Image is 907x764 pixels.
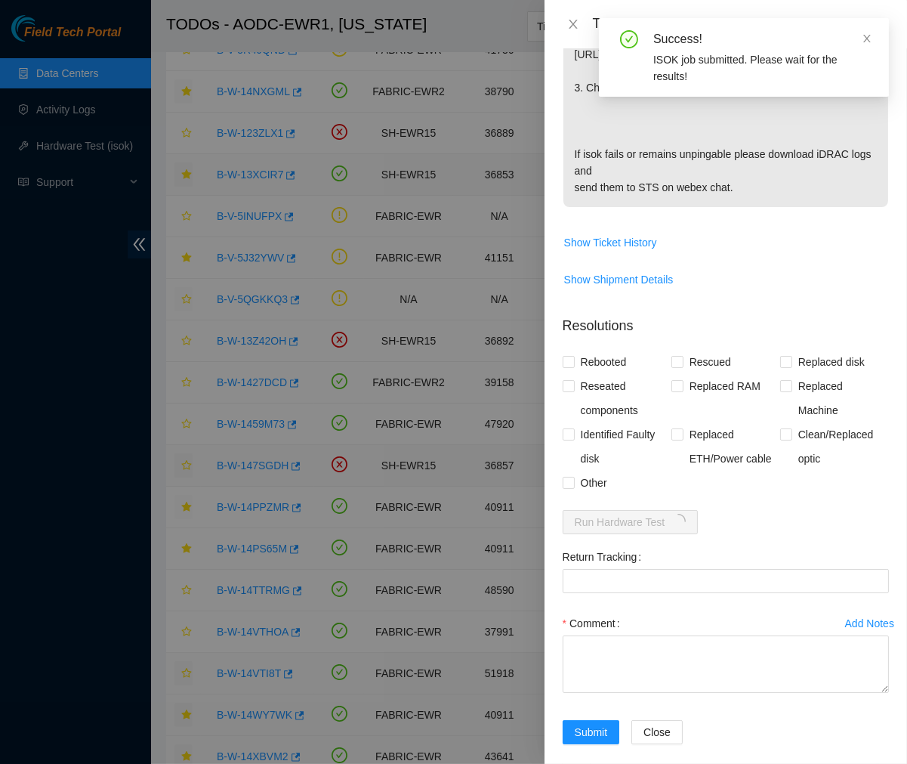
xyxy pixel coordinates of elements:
button: Close [631,720,683,744]
span: Replaced disk [792,350,871,374]
span: close [862,33,872,44]
button: Show Ticket History [563,230,658,255]
div: ISOK job submitted. Please wait for the results! [653,51,871,85]
div: Add Notes [845,618,894,629]
span: Show Shipment Details [564,271,674,288]
p: Resolutions [563,304,889,336]
button: Close [563,17,584,32]
label: Return Tracking [563,545,648,569]
span: Replaced RAM [683,374,767,398]
span: Rescued [683,350,737,374]
span: Replaced ETH/Power cable [683,422,780,471]
label: Comment [563,611,626,636]
span: Replaced Machine [792,374,889,422]
span: Reseated components [575,374,671,422]
span: Clean/Replaced optic [792,422,889,471]
span: Identified Faulty disk [575,422,671,471]
div: Success! [653,30,871,48]
span: check-circle [620,30,638,48]
button: Show Shipment Details [563,268,674,292]
span: Show Ticket History [564,234,657,251]
span: Submit [575,724,608,741]
textarea: Comment [563,636,889,693]
input: Return Tracking [563,569,889,593]
button: Run Hardware Testloading [563,510,699,534]
button: Submit [563,720,620,744]
div: TODOs - Description - B-W-14PPZMR [593,12,889,36]
span: Close [643,724,671,741]
span: Other [575,471,613,495]
span: close [567,18,579,30]
button: Add Notes [844,611,895,636]
span: Rebooted [575,350,633,374]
